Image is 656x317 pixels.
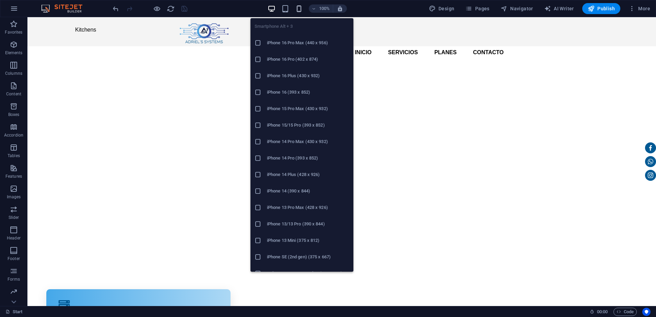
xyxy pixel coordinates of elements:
p: Boxes [8,112,20,117]
h6: iPhone 16 Pro (402 x 874) [267,55,349,63]
i: Undo: Change animation (Ctrl+Z) [112,5,120,13]
p: Columns [5,71,22,76]
button: AI Writer [541,3,577,14]
h6: iPhone 16 (393 x 852) [267,88,349,96]
h6: 100% [319,4,330,13]
button: undo [112,4,120,13]
h6: iPhone 14 Pro (393 x 852) [267,154,349,162]
button: Code [613,308,637,316]
i: Reload page [167,5,175,13]
span: More [629,5,650,12]
p: Forms [8,277,20,282]
h6: Session time [590,308,608,316]
p: Header [7,235,21,241]
h6: iPhone SE (2nd gen) (375 x 667) [267,253,349,261]
p: Footer [8,256,20,261]
img: Editor Logo [39,4,91,13]
span: AI Writer [544,5,574,12]
span: Navigator [501,5,533,12]
button: 100% [309,4,333,13]
span: 00 00 [597,308,608,316]
i: On resize automatically adjust zoom level to fit chosen device. [337,5,343,12]
h6: iPhone 13 Pro Max (428 x 926) [267,203,349,212]
p: Content [6,91,21,97]
h6: iPhone 14 (390 x 844) [267,187,349,195]
button: Pages [462,3,492,14]
span: Code [617,308,634,316]
p: Elements [5,50,23,56]
h6: iPhone 13 Mini (375 x 812) [267,236,349,245]
span: : [602,309,603,314]
span: Design [429,5,455,12]
button: Navigator [498,3,536,14]
button: Publish [582,3,620,14]
p: Slider [9,215,19,220]
p: Favorites [5,30,22,35]
span: Pages [465,5,489,12]
h6: iPhone 13/13 Pro (390 x 844) [267,220,349,228]
h6: iPhone 14 Plus (428 x 926) [267,171,349,179]
p: Features [5,174,22,179]
p: Images [7,194,21,200]
button: Design [426,3,457,14]
button: Usercentrics [642,308,651,316]
button: More [626,3,653,14]
div: Design (Ctrl+Alt+Y) [426,3,457,14]
h6: iPhone 15/15 Pro (393 x 852) [267,121,349,129]
h6: iPhone 16 Plus (430 x 932) [267,72,349,80]
p: Accordion [4,132,23,138]
p: Marketing [4,297,23,303]
h6: iPhone 15 Pro Max (430 x 932) [267,105,349,113]
button: reload [166,4,175,13]
button: Click here to leave preview mode and continue editing [153,4,161,13]
p: Tables [8,153,20,158]
span: Publish [588,5,615,12]
a: Click to cancel selection. Double-click to open Pages [5,308,23,316]
h6: Galaxy S22/S23/S24 Ultra (384 x 824) [267,269,349,278]
h6: iPhone 16 Pro Max (440 x 956) [267,39,349,47]
h6: iPhone 14 Pro Max (430 x 932) [267,138,349,146]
